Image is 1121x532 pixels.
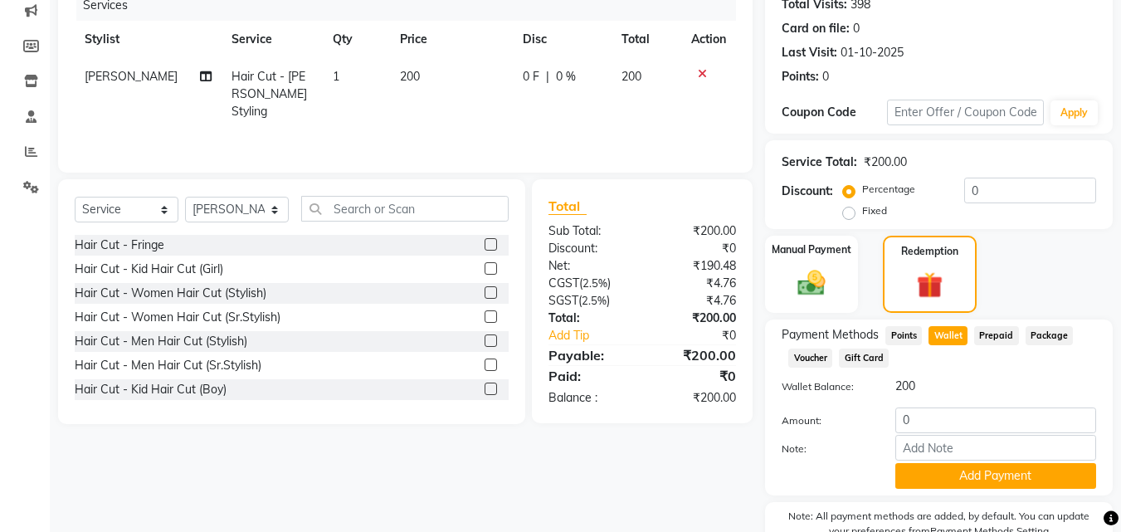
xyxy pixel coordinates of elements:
[769,379,882,394] label: Wallet Balance:
[853,20,860,37] div: 0
[642,310,748,327] div: ₹200.00
[536,240,642,257] div: Discount:
[769,413,882,428] label: Amount:
[333,69,339,84] span: 1
[301,196,509,222] input: Search or Scan
[548,276,579,290] span: CGST
[974,326,1019,345] span: Prepaid
[642,240,748,257] div: ₹0
[909,269,951,301] img: _gift.svg
[536,310,642,327] div: Total:
[582,276,607,290] span: 2.5%
[536,366,642,386] div: Paid:
[822,68,829,85] div: 0
[75,309,280,326] div: Hair Cut - Women Hair Cut (Sr.Stylish)
[513,21,612,58] th: Disc
[772,242,851,257] label: Manual Payment
[222,21,323,58] th: Service
[789,267,834,299] img: _cash.svg
[642,257,748,275] div: ₹190.48
[546,68,549,85] span: |
[536,257,642,275] div: Net:
[864,154,907,171] div: ₹200.00
[323,21,390,58] th: Qty
[642,222,748,240] div: ₹200.00
[75,237,164,254] div: Hair Cut - Fringe
[232,69,307,119] span: Hair Cut - [PERSON_NAME] Styling
[536,389,642,407] div: Balance :
[782,104,886,121] div: Coupon Code
[642,275,748,292] div: ₹4.76
[523,68,539,85] span: 0 F
[536,275,642,292] div: ( )
[895,408,1096,433] input: Amount
[75,285,266,302] div: Hair Cut - Women Hair Cut (Stylish)
[536,222,642,240] div: Sub Total:
[642,366,748,386] div: ₹0
[1050,100,1098,125] button: Apply
[621,69,641,84] span: 200
[769,442,882,456] label: Note:
[841,44,904,61] div: 01-10-2025
[85,69,178,84] span: [PERSON_NAME]
[390,21,513,58] th: Price
[782,20,850,37] div: Card on file:
[782,68,819,85] div: Points:
[548,293,578,308] span: SGST
[536,327,660,344] a: Add Tip
[862,182,915,197] label: Percentage
[642,292,748,310] div: ₹4.76
[887,100,1044,125] input: Enter Offer / Coupon Code
[782,154,857,171] div: Service Total:
[883,378,1109,395] div: 200
[788,349,832,368] span: Voucher
[548,198,587,215] span: Total
[536,292,642,310] div: ( )
[782,44,837,61] div: Last Visit:
[75,357,261,374] div: Hair Cut - Men Hair Cut (Sr.Stylish)
[862,203,887,218] label: Fixed
[612,21,682,58] th: Total
[536,345,642,365] div: Payable:
[642,389,748,407] div: ₹200.00
[556,68,576,85] span: 0 %
[885,326,922,345] span: Points
[75,333,247,350] div: Hair Cut - Men Hair Cut (Stylish)
[895,435,1096,461] input: Add Note
[895,463,1096,489] button: Add Payment
[582,294,607,307] span: 2.5%
[642,345,748,365] div: ₹200.00
[782,183,833,200] div: Discount:
[660,327,749,344] div: ₹0
[681,21,736,58] th: Action
[1026,326,1074,345] span: Package
[839,349,889,368] span: Gift Card
[928,326,967,345] span: Wallet
[782,326,879,344] span: Payment Methods
[901,244,958,259] label: Redemption
[75,381,227,398] div: Hair Cut - Kid Hair Cut (Boy)
[75,21,222,58] th: Stylist
[400,69,420,84] span: 200
[75,261,223,278] div: Hair Cut - Kid Hair Cut (Girl)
